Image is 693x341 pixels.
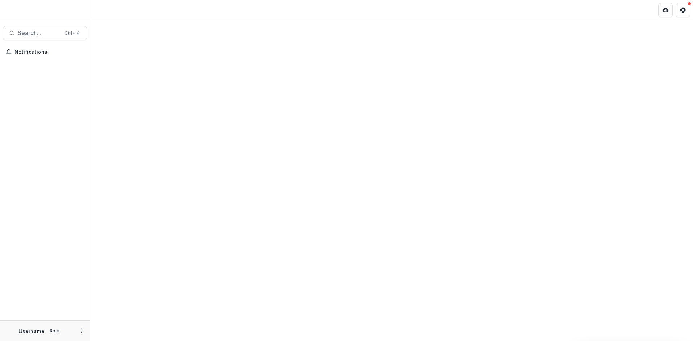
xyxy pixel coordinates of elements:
span: Notifications [14,49,84,55]
button: Search... [3,26,87,40]
button: Partners [658,3,673,17]
p: Username [19,327,44,335]
button: More [77,327,86,335]
div: Ctrl + K [63,29,81,37]
span: Search... [18,30,60,36]
p: Role [47,328,61,334]
nav: breadcrumb [93,5,124,15]
button: Get Help [676,3,690,17]
button: Notifications [3,46,87,58]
